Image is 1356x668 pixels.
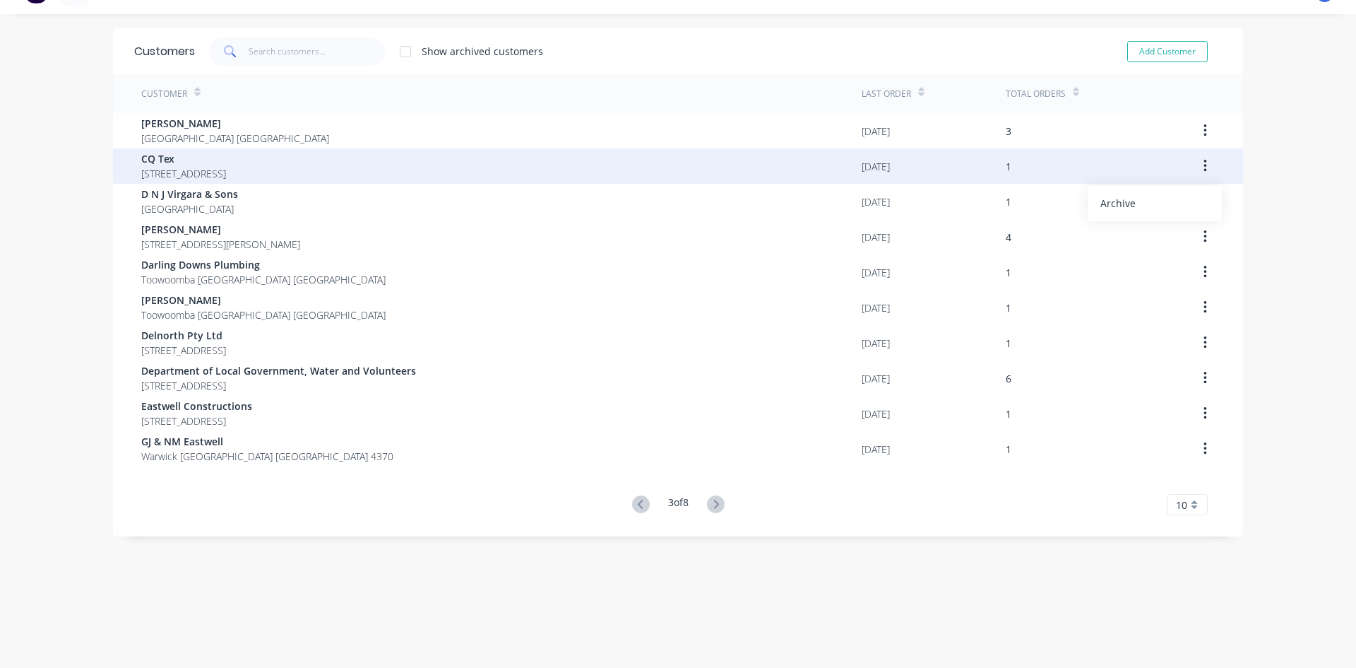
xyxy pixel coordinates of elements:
[862,371,890,386] div: [DATE]
[1006,88,1066,100] div: Total Orders
[1006,265,1011,280] div: 1
[422,44,543,59] div: Show archived customers
[141,343,226,358] span: [STREET_ADDRESS]
[862,406,890,421] div: [DATE]
[862,265,890,280] div: [DATE]
[141,414,252,428] span: [STREET_ADDRESS]
[1100,193,1209,213] div: Archive
[141,116,329,131] span: [PERSON_NAME]
[141,166,226,181] span: [STREET_ADDRESS]
[141,399,252,414] span: Eastwell Constructions
[141,272,386,287] span: Toowoomba [GEOGRAPHIC_DATA] [GEOGRAPHIC_DATA]
[141,307,386,322] span: Toowoomba [GEOGRAPHIC_DATA] [GEOGRAPHIC_DATA]
[668,495,689,515] div: 3 of 8
[862,88,911,100] div: Last Order
[862,442,890,457] div: [DATE]
[141,434,393,449] span: GJ & NM Eastwell
[862,300,890,315] div: [DATE]
[141,151,226,166] span: CQ Tex
[1006,371,1011,386] div: 6
[134,43,195,60] div: Customers
[1176,498,1187,512] span: 10
[1006,194,1011,209] div: 1
[1006,336,1011,351] div: 1
[141,201,238,216] span: [GEOGRAPHIC_DATA]
[862,159,890,174] div: [DATE]
[1127,41,1208,62] button: Add Customer
[141,328,226,343] span: Delnorth Pty Ltd
[1006,300,1011,315] div: 1
[1006,406,1011,421] div: 1
[862,230,890,245] div: [DATE]
[1006,442,1011,457] div: 1
[1006,124,1011,139] div: 3
[141,363,416,378] span: Department of Local Government, Water and Volunteers
[141,237,300,252] span: [STREET_ADDRESS][PERSON_NAME]
[249,37,386,66] input: Search customers...
[141,449,393,464] span: Warwick [GEOGRAPHIC_DATA] [GEOGRAPHIC_DATA] 4370
[141,378,416,393] span: [STREET_ADDRESS]
[141,131,329,146] span: [GEOGRAPHIC_DATA] [GEOGRAPHIC_DATA]
[141,257,386,272] span: Darling Downs Plumbing
[141,293,386,307] span: [PERSON_NAME]
[1006,159,1011,174] div: 1
[1006,230,1011,245] div: 4
[862,124,890,139] div: [DATE]
[862,336,890,351] div: [DATE]
[141,88,187,100] div: Customer
[141,187,238,201] span: D N J Virgara & Sons
[141,222,300,237] span: [PERSON_NAME]
[862,194,890,209] div: [DATE]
